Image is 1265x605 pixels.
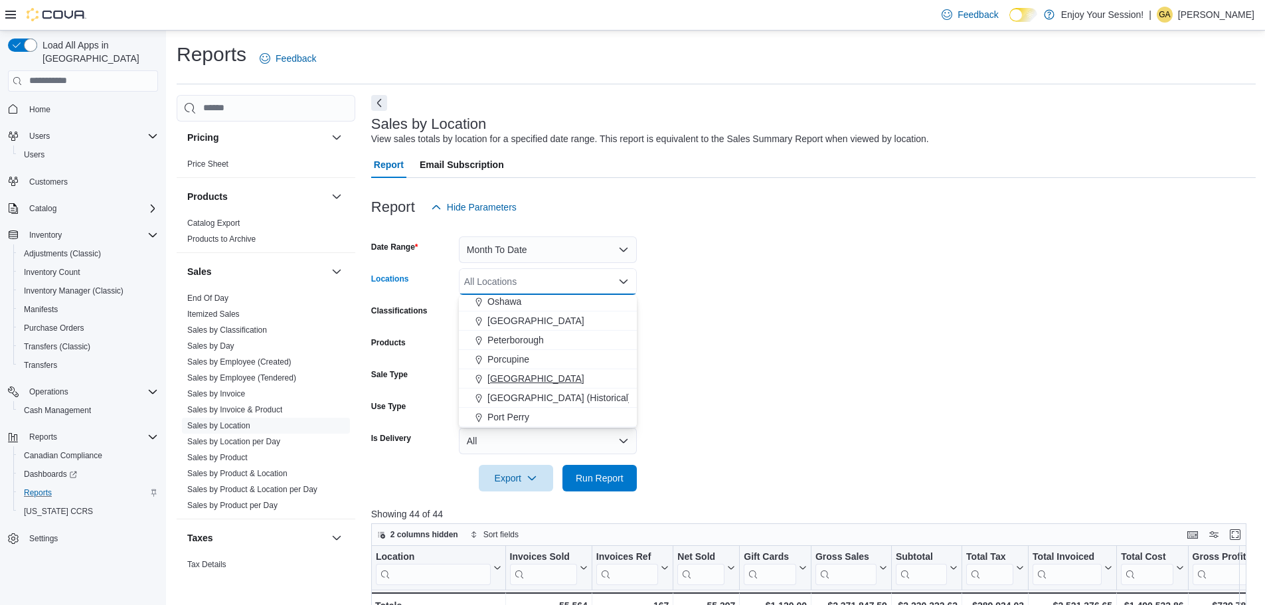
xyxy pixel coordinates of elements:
[19,448,108,464] a: Canadian Compliance
[576,472,624,485] span: Run Report
[19,503,158,519] span: Washington CCRS
[19,283,158,299] span: Inventory Manager (Classic)
[19,264,158,280] span: Inventory Count
[19,147,158,163] span: Users
[1121,551,1173,563] div: Total Cost
[24,323,84,333] span: Purchase Orders
[487,465,545,491] span: Export
[24,267,80,278] span: Inventory Count
[13,446,163,465] button: Canadian Compliance
[187,341,234,351] a: Sales by Day
[815,551,877,584] div: Gross Sales
[24,286,124,296] span: Inventory Manager (Classic)
[329,189,345,205] button: Products
[372,527,464,543] button: 2 columns hidden
[896,551,947,563] div: Subtotal
[19,485,57,501] a: Reports
[187,560,226,569] a: Tax Details
[459,350,637,369] button: Porcupine
[479,465,553,491] button: Export
[1192,551,1253,584] div: Gross Profit
[1009,22,1010,23] span: Dark Mode
[24,360,57,371] span: Transfers
[187,389,245,398] a: Sales by Invoice
[187,389,245,399] span: Sales by Invoice
[19,320,90,336] a: Purchase Orders
[966,551,1013,584] div: Total Tax
[13,483,163,502] button: Reports
[966,551,1013,563] div: Total Tax
[24,487,52,498] span: Reports
[896,551,947,584] div: Subtotal
[177,215,355,252] div: Products
[187,309,240,319] span: Itemized Sales
[562,465,637,491] button: Run Report
[24,384,74,400] button: Operations
[465,527,524,543] button: Sort fields
[483,529,519,540] span: Sort fields
[13,319,163,337] button: Purchase Orders
[1033,551,1102,584] div: Total Invoiced
[677,551,724,584] div: Net Sold
[966,551,1024,584] button: Total Tax
[374,151,404,178] span: Report
[187,293,228,303] span: End Of Day
[371,507,1256,521] p: Showing 44 of 44
[459,428,637,454] button: All
[24,384,158,400] span: Operations
[187,357,292,367] span: Sales by Employee (Created)
[3,226,163,244] button: Inventory
[3,172,163,191] button: Customers
[509,551,587,584] button: Invoices Sold
[371,274,409,284] label: Locations
[487,410,529,424] span: Port Perry
[3,529,163,548] button: Settings
[371,337,406,348] label: Products
[187,485,317,494] a: Sales by Product & Location per Day
[19,264,86,280] a: Inventory Count
[13,502,163,521] button: [US_STATE] CCRS
[371,199,415,215] h3: Report
[744,551,796,584] div: Gift Card Sales
[1178,7,1254,23] p: [PERSON_NAME]
[459,389,637,408] button: [GEOGRAPHIC_DATA] (Historical)
[187,469,288,478] a: Sales by Product & Location
[24,227,158,243] span: Inventory
[29,230,62,240] span: Inventory
[487,314,584,327] span: [GEOGRAPHIC_DATA]
[187,453,248,462] a: Sales by Product
[187,159,228,169] a: Price Sheet
[187,531,213,545] h3: Taxes
[13,337,163,356] button: Transfers (Classic)
[371,116,487,132] h3: Sales by Location
[13,401,163,420] button: Cash Management
[187,234,256,244] span: Products to Archive
[29,533,58,544] span: Settings
[1185,527,1201,543] button: Keyboard shortcuts
[187,559,226,570] span: Tax Details
[596,551,658,563] div: Invoices Ref
[19,147,50,163] a: Users
[1192,551,1264,584] button: Gross Profit
[187,404,282,415] span: Sales by Invoice & Product
[459,427,637,446] button: Red Hill
[19,302,63,317] a: Manifests
[24,174,73,190] a: Customers
[19,320,158,336] span: Purchase Orders
[596,551,669,584] button: Invoices Ref
[19,302,158,317] span: Manifests
[596,551,658,584] div: Invoices Ref
[187,420,250,431] span: Sales by Location
[1061,7,1144,23] p: Enjoy Your Session!
[677,551,724,563] div: Net Sold
[27,8,86,21] img: Cova
[24,227,67,243] button: Inventory
[1227,527,1243,543] button: Enter fullscreen
[459,292,637,311] button: Oshawa
[487,353,529,366] span: Porcupine
[1009,8,1037,22] input: Dark Mode
[29,203,56,214] span: Catalog
[13,465,163,483] a: Dashboards
[815,551,877,563] div: Gross Sales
